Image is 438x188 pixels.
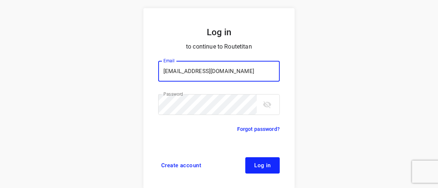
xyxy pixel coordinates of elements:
a: Create account [158,157,204,174]
p: to continue to Routetitan [158,42,280,52]
h5: Log in [158,26,280,39]
span: Log in [254,162,271,168]
button: toggle password visibility [260,97,275,112]
button: Log in [245,157,280,174]
span: Create account [161,162,201,168]
a: Forgot password? [237,125,280,133]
